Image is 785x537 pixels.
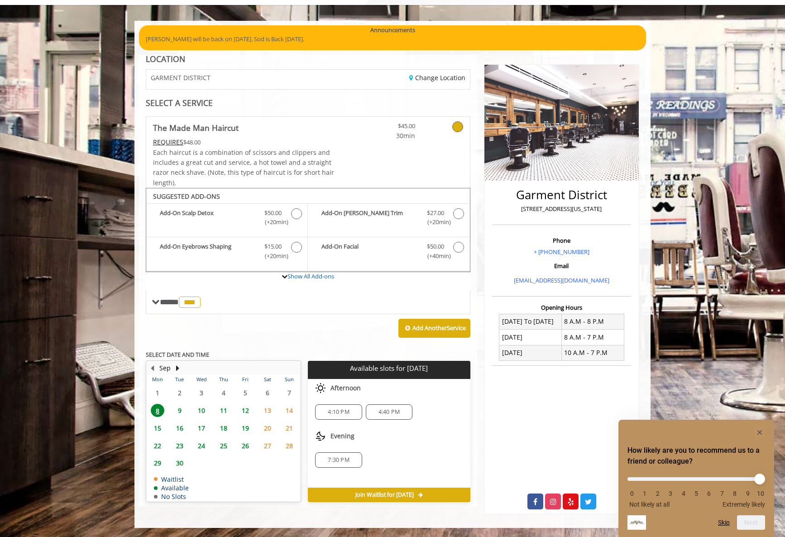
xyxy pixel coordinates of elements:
[653,490,662,497] li: 2
[315,383,326,393] img: afternoon slots
[315,431,326,441] img: evening slots
[146,99,470,107] div: SELECT A SERVICE
[154,484,189,491] td: Available
[321,242,417,261] b: Add-On Facial
[330,432,354,440] span: Evening
[494,263,629,269] h3: Email
[427,242,444,251] span: $50.00
[174,363,181,373] button: Next Month
[154,476,189,483] td: Waitlist
[151,74,211,81] span: GARMENT DISTRICT
[422,217,449,227] span: (+20min )
[256,375,278,384] th: Sat
[398,319,470,338] button: Add AnotherService
[261,422,274,435] span: 20
[679,490,688,497] li: 4
[312,242,465,263] label: Add-On Facial
[168,419,190,437] td: Select day16
[235,375,256,384] th: Fri
[191,402,212,419] td: Select day10
[264,242,282,251] span: $15.00
[260,251,287,261] span: (+20min )
[212,375,234,384] th: Thu
[362,117,415,141] a: $45.00
[499,314,562,329] td: [DATE] To [DATE]
[151,404,164,417] span: 8
[312,208,465,230] label: Add-On Beard Trim
[168,455,190,472] td: Select day30
[561,345,624,360] td: 10 A.M - 7 P.M
[723,501,765,508] span: Extremely likely
[147,455,168,472] td: Select day29
[737,515,765,530] button: Next question
[627,427,765,530] div: How likely are you to recommend us to a friend or colleague? Select an option from 0 to 10, with ...
[629,501,670,508] span: Not likely at all
[147,402,168,419] td: Select day8
[666,490,675,497] li: 3
[422,251,449,261] span: (+40min )
[261,439,274,452] span: 27
[494,204,629,214] p: [STREET_ADDRESS][US_STATE]
[168,437,190,455] td: Select day23
[514,276,609,284] a: [EMAIL_ADDRESS][DOMAIN_NAME]
[173,456,187,470] span: 30
[147,437,168,455] td: Select day22
[627,470,765,508] div: How likely are you to recommend us to a friend or colleague? Select an option from 0 to 10, with ...
[239,404,252,417] span: 12
[328,456,349,464] span: 7:30 PM
[153,148,334,187] span: Each haircut is a combination of scissors and clippers and includes a great cut and service, a ho...
[217,439,230,452] span: 25
[151,422,164,435] span: 15
[362,131,415,141] span: 30min
[378,408,400,416] span: 4:40 PM
[151,456,164,470] span: 29
[153,192,220,201] b: SUGGESTED ADD-ONS
[195,439,208,452] span: 24
[217,422,230,435] span: 18
[160,242,255,261] b: Add-On Eyebrows Shaping
[212,419,234,437] td: Select day18
[153,138,183,146] span: This service needs some Advance to be paid before we block your appointment
[151,439,164,452] span: 22
[168,402,190,419] td: Select day9
[173,404,187,417] span: 9
[235,419,256,437] td: Select day19
[718,490,727,497] li: 7
[153,137,335,147] div: $48.00
[315,452,362,468] div: 7:30 PM
[640,490,649,497] li: 1
[195,404,208,417] span: 10
[311,364,466,372] p: Available slots for [DATE]
[330,384,361,392] span: Afternoon
[754,427,765,438] button: Hide survey
[159,363,171,373] button: Sep
[278,375,301,384] th: Sun
[315,404,362,420] div: 4:10 PM
[287,272,334,280] a: Show All Add-ons
[239,439,252,452] span: 26
[147,375,168,384] th: Mon
[146,188,470,272] div: The Made Man Haircut Add-onS
[561,314,624,329] td: 8 A.M - 8 P.M
[282,404,296,417] span: 14
[154,493,189,500] td: No Slots
[627,490,637,497] li: 0
[264,208,282,218] span: $50.00
[191,375,212,384] th: Wed
[355,491,414,499] span: Join Waitlist for [DATE]
[151,208,303,230] label: Add-On Scalp Detox
[492,304,631,311] h3: Opening Hours
[278,402,301,419] td: Select day14
[743,490,752,497] li: 9
[282,422,296,435] span: 21
[499,330,562,345] td: [DATE]
[260,217,287,227] span: (+20min )
[168,375,190,384] th: Tue
[261,404,274,417] span: 13
[191,437,212,455] td: Select day24
[148,363,156,373] button: Previous Month
[235,437,256,455] td: Select day26
[278,437,301,455] td: Select day28
[153,121,239,134] b: The Made Man Haircut
[282,439,296,452] span: 28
